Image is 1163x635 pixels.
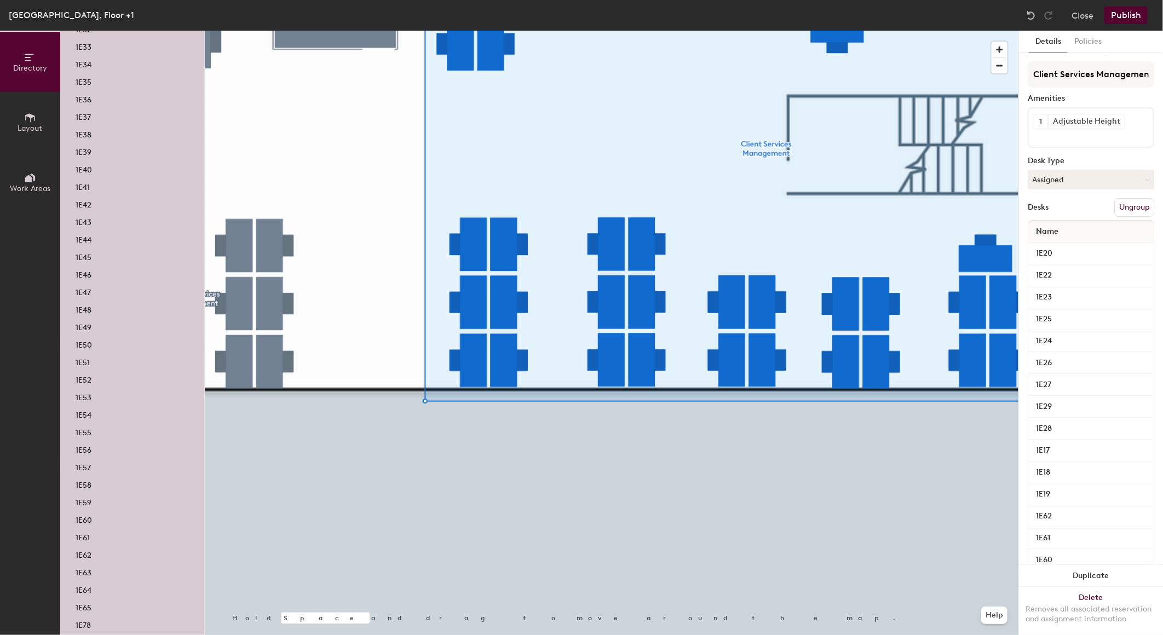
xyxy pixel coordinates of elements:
p: 1E41 [76,180,90,192]
div: Desks [1028,203,1049,212]
p: 1E45 [76,250,91,262]
p: 1E78 [76,617,91,630]
button: Assigned [1028,170,1154,189]
p: 1E49 [76,320,91,332]
p: 1E55 [76,425,91,437]
p: 1E44 [76,232,91,245]
button: Close [1072,7,1093,24]
p: 1E54 [76,407,91,420]
input: Unnamed desk [1030,268,1152,283]
p: 1E39 [76,145,91,157]
span: Name [1030,222,1064,241]
img: Undo [1026,10,1037,21]
input: Unnamed desk [1030,443,1152,458]
div: Removes all associated reservation and assignment information [1026,604,1156,624]
button: Details [1029,31,1068,53]
p: 1E50 [76,337,92,350]
p: 1E42 [76,197,91,210]
p: 1E58 [76,477,91,490]
p: 1E52 [76,372,91,385]
input: Unnamed desk [1030,552,1152,568]
button: Duplicate [1019,565,1163,587]
img: Redo [1043,10,1054,21]
p: 1E65 [76,600,91,613]
p: 1E43 [76,215,91,227]
input: Unnamed desk [1030,246,1152,261]
p: 1E61 [76,530,90,542]
p: 1E33 [76,39,91,52]
p: 1E36 [76,92,91,105]
p: 1E37 [76,109,91,122]
div: Desk Type [1028,157,1154,165]
p: 1E35 [76,74,91,87]
input: Unnamed desk [1030,333,1152,349]
p: 1E34 [76,57,91,70]
button: Policies [1068,31,1108,53]
input: Unnamed desk [1030,487,1152,502]
input: Unnamed desk [1030,465,1152,480]
input: Unnamed desk [1030,530,1152,546]
input: Unnamed desk [1030,377,1152,392]
button: Ungroup [1114,198,1154,217]
p: 1E56 [76,442,91,455]
p: 1E46 [76,267,91,280]
input: Unnamed desk [1030,290,1152,305]
span: Work Areas [10,184,50,193]
p: 1E64 [76,582,91,595]
input: Unnamed desk [1030,311,1152,327]
div: Amenities [1028,94,1154,103]
input: Unnamed desk [1030,509,1152,524]
p: 1E59 [76,495,91,507]
span: 1 [1040,116,1043,128]
p: 1E53 [76,390,91,402]
input: Unnamed desk [1030,399,1152,414]
div: Adjustable Height [1048,114,1125,129]
button: 1 [1034,114,1048,129]
button: Publish [1104,7,1148,24]
span: Directory [13,63,47,73]
button: DeleteRemoves all associated reservation and assignment information [1019,587,1163,635]
p: 1E57 [76,460,91,472]
span: Layout [18,124,43,133]
p: 1E38 [76,127,91,140]
p: 1E60 [76,512,92,525]
input: Unnamed desk [1030,421,1152,436]
p: 1E40 [76,162,92,175]
p: 1E51 [76,355,90,367]
p: 1E48 [76,302,91,315]
p: 1E62 [76,547,91,560]
p: 1E47 [76,285,91,297]
div: [GEOGRAPHIC_DATA], Floor +1 [9,8,134,22]
button: Help [981,607,1007,624]
input: Unnamed desk [1030,355,1152,371]
p: 1E63 [76,565,91,578]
